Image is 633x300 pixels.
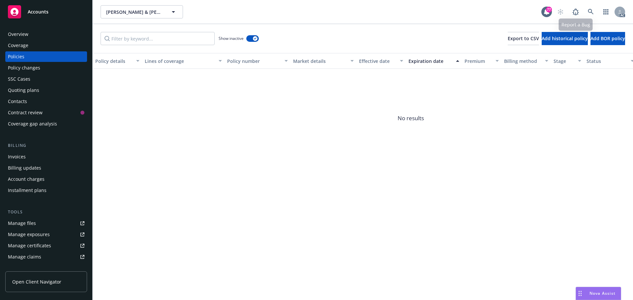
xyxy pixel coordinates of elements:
[142,53,225,69] button: Lines of coverage
[508,35,539,41] span: Export to CSV
[542,35,588,41] span: Add historical policy
[8,263,39,273] div: Manage BORs
[508,32,539,45] button: Export to CSV
[8,174,45,184] div: Account charges
[5,263,87,273] a: Manage BORs
[5,185,87,196] a: Installment plans
[101,32,215,45] input: Filter by keyword...
[590,35,625,41] span: Add BOR policy
[8,185,46,196] div: Installment plans
[145,58,215,65] div: Lines of coverage
[504,58,541,65] div: Billing method
[589,290,616,296] span: Nova Assist
[93,53,142,69] button: Policy details
[219,36,244,41] span: Show inactive
[225,53,290,69] button: Policy number
[8,96,27,107] div: Contacts
[8,107,43,118] div: Contract review
[293,58,347,65] div: Market details
[406,53,462,69] button: Expiration date
[8,163,41,173] div: Billing updates
[554,58,574,65] div: Stage
[465,58,492,65] div: Premium
[5,151,87,162] a: Invoices
[5,85,87,95] a: Quoting plans
[8,151,26,162] div: Invoices
[106,9,163,15] span: [PERSON_NAME] & [PERSON_NAME] LLP
[501,53,551,69] button: Billing method
[95,58,132,65] div: Policy details
[546,7,552,13] div: 77
[8,63,40,73] div: Policy changes
[5,174,87,184] a: Account charges
[8,29,28,40] div: Overview
[8,119,57,129] div: Coverage gap analysis
[542,32,588,45] button: Add historical policy
[5,40,87,51] a: Coverage
[227,58,281,65] div: Policy number
[8,240,51,251] div: Manage certificates
[8,51,24,62] div: Policies
[5,240,87,251] a: Manage certificates
[8,229,50,240] div: Manage exposures
[8,218,36,229] div: Manage files
[5,63,87,73] a: Policy changes
[5,29,87,40] a: Overview
[5,51,87,62] a: Policies
[408,58,452,65] div: Expiration date
[462,53,501,69] button: Premium
[5,142,87,149] div: Billing
[590,32,625,45] button: Add BOR policy
[8,40,28,51] div: Coverage
[290,53,356,69] button: Market details
[576,287,621,300] button: Nova Assist
[551,53,584,69] button: Stage
[5,107,87,118] a: Contract review
[5,74,87,84] a: SSC Cases
[5,96,87,107] a: Contacts
[356,53,406,69] button: Effective date
[554,5,567,18] a: Start snowing
[12,278,61,285] span: Open Client Navigator
[359,58,396,65] div: Effective date
[8,85,39,95] div: Quoting plans
[584,5,597,18] a: Search
[5,218,87,229] a: Manage files
[5,252,87,262] a: Manage claims
[587,58,627,65] div: Status
[101,5,183,18] button: [PERSON_NAME] & [PERSON_NAME] LLP
[569,5,582,18] a: Report a Bug
[5,119,87,129] a: Coverage gap analysis
[8,74,30,84] div: SSC Cases
[28,9,48,14] span: Accounts
[5,229,87,240] a: Manage exposures
[8,252,41,262] div: Manage claims
[5,163,87,173] a: Billing updates
[5,209,87,215] div: Tools
[5,3,87,21] a: Accounts
[599,5,613,18] a: Switch app
[576,287,584,300] div: Drag to move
